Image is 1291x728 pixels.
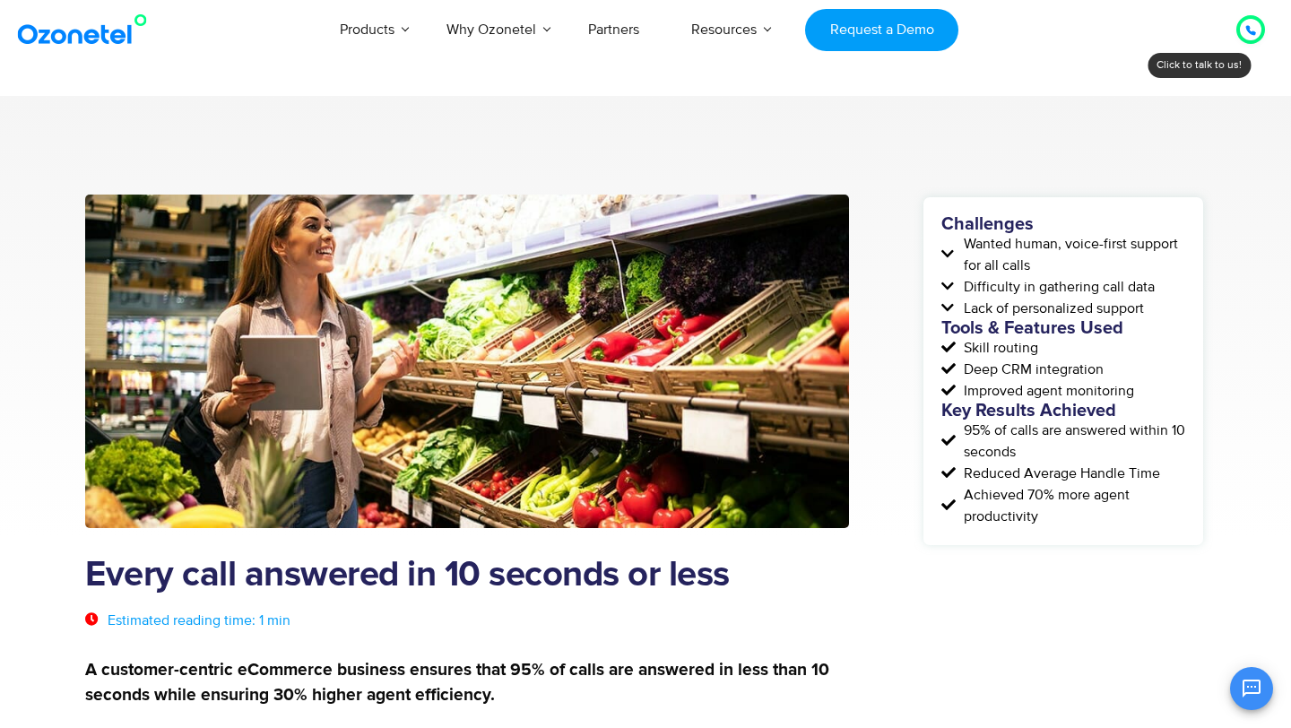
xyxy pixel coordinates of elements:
span: Difficulty in gathering call data [959,276,1155,298]
span: Wanted human, voice-first support for all calls [959,233,1185,276]
span: Estimated reading time: [108,611,256,629]
h5: Key Results Achieved [941,402,1185,420]
h5: Tools & Features Used [941,319,1185,337]
h5: Challenges [941,215,1185,233]
button: Open chat [1230,667,1273,710]
span: 1 min [259,611,290,629]
span: 95% of calls are answered within 10 seconds [959,420,1185,463]
a: Request a Demo [805,9,958,51]
span: Improved agent monitoring [959,380,1134,402]
h1: Every call answered in 10 seconds or less [85,555,849,596]
span: Lack of personalized support [959,298,1144,319]
span: Deep CRM integration [959,359,1104,380]
span: Reduced Average Handle Time [959,463,1160,484]
strong: A customer-centric eCommerce business ensures that 95% of calls are answered in less than 10 seco... [85,662,829,704]
span: Achieved 70% more agent productivity [959,484,1185,527]
span: Skill routing [959,337,1038,359]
